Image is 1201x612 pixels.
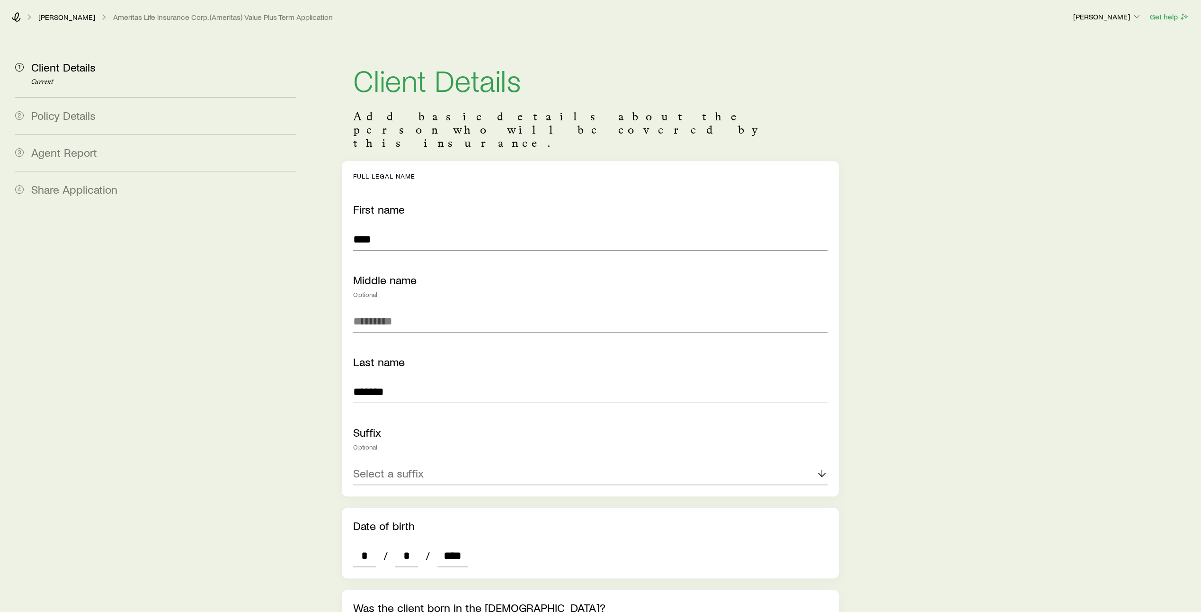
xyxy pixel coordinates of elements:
span: 3 [15,148,24,157]
button: Ameritas Life Insurance Corp. (Ameritas) Value Plus Term Application [113,13,333,22]
label: Middle name [353,273,417,287]
span: Policy Details [31,108,96,122]
span: 1 [15,63,24,72]
label: Last name [353,355,405,369]
h1: Client Details [353,64,827,95]
span: Client Details [31,60,96,74]
span: Agent Report [31,145,97,159]
div: Optional [353,291,827,298]
span: Share Application [31,182,117,196]
p: Add basic details about the person who will be covered by this insurance. [353,110,827,150]
p: Current [31,78,296,86]
span: / [422,549,434,562]
p: Select a suffix [353,467,424,480]
button: Get help [1149,11,1190,22]
p: Full legal name [353,172,827,180]
label: Suffix [353,425,381,439]
label: First name [353,202,405,216]
span: 2 [15,111,24,120]
button: [PERSON_NAME] [1073,11,1142,23]
div: Optional [353,443,827,451]
p: [PERSON_NAME] [1073,12,1141,21]
label: Date of birth [353,519,415,532]
a: [PERSON_NAME] [38,13,96,22]
span: / [380,549,391,562]
span: 4 [15,185,24,194]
